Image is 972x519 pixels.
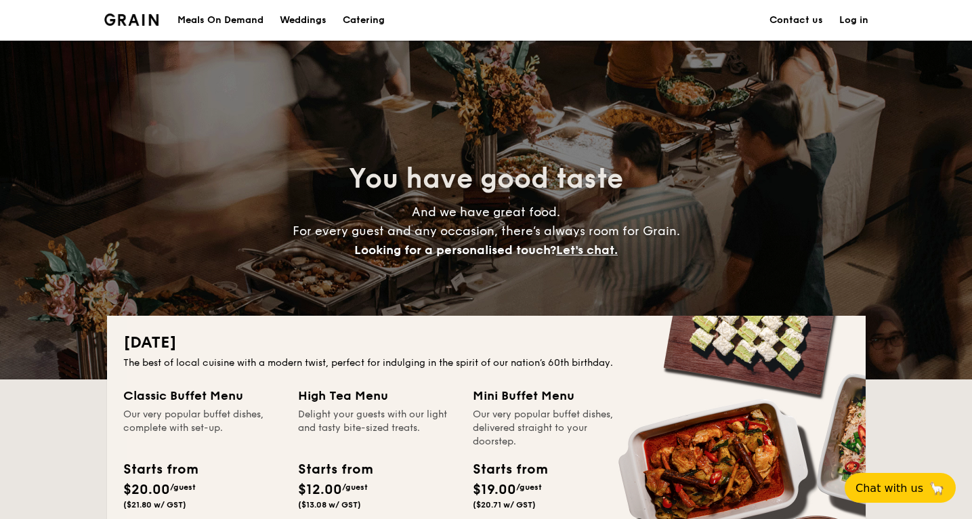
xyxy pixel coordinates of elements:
div: Delight your guests with our light and tasty bite-sized treats. [298,408,457,449]
span: And we have great food. For every guest and any occasion, there’s always room for Grain. [293,205,680,257]
span: Looking for a personalised touch? [354,243,556,257]
div: Starts from [473,459,547,480]
div: Our very popular buffet dishes, delivered straight to your doorstep. [473,408,631,449]
img: Grain [104,14,159,26]
span: $12.00 [298,482,342,498]
h2: [DATE] [123,332,849,354]
span: Chat with us [855,482,923,495]
a: Logotype [104,14,159,26]
span: ($20.71 w/ GST) [473,500,536,510]
span: You have good taste [349,163,623,195]
div: Starts from [123,459,197,480]
div: Mini Buffet Menu [473,386,631,405]
span: /guest [342,482,368,492]
span: /guest [170,482,196,492]
span: /guest [516,482,542,492]
button: Chat with us🦙 [845,473,956,503]
span: $19.00 [473,482,516,498]
span: ($21.80 w/ GST) [123,500,186,510]
div: The best of local cuisine with a modern twist, perfect for indulging in the spirit of our nation’... [123,356,849,370]
span: 🦙 [929,480,945,496]
span: $20.00 [123,482,170,498]
div: Classic Buffet Menu [123,386,282,405]
div: Our very popular buffet dishes, complete with set-up. [123,408,282,449]
div: High Tea Menu [298,386,457,405]
span: Let's chat. [556,243,618,257]
div: Starts from [298,459,372,480]
span: ($13.08 w/ GST) [298,500,361,510]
